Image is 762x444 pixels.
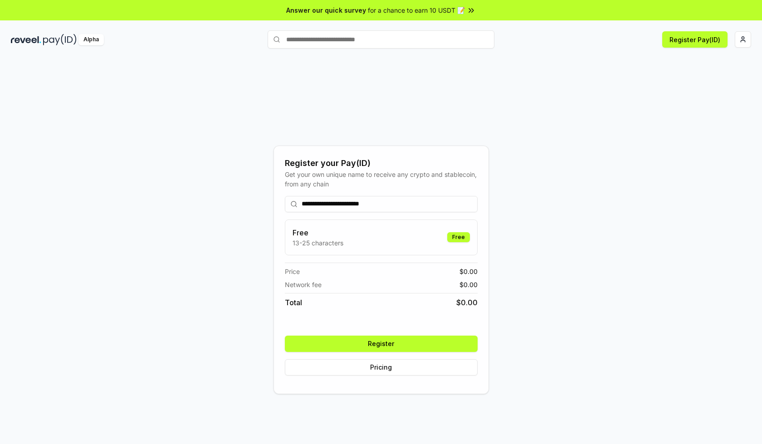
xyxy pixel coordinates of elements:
div: Alpha [78,34,104,45]
span: $ 0.00 [456,297,478,308]
span: $ 0.00 [459,280,478,289]
span: $ 0.00 [459,267,478,276]
button: Register [285,336,478,352]
img: reveel_dark [11,34,41,45]
span: Network fee [285,280,322,289]
img: pay_id [43,34,77,45]
p: 13-25 characters [293,238,343,248]
div: Register your Pay(ID) [285,157,478,170]
span: Total [285,297,302,308]
span: Answer our quick survey [286,5,366,15]
span: for a chance to earn 10 USDT 📝 [368,5,465,15]
span: Price [285,267,300,276]
div: Free [447,232,470,242]
button: Pricing [285,359,478,376]
h3: Free [293,227,343,238]
div: Get your own unique name to receive any crypto and stablecoin, from any chain [285,170,478,189]
button: Register Pay(ID) [662,31,728,48]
